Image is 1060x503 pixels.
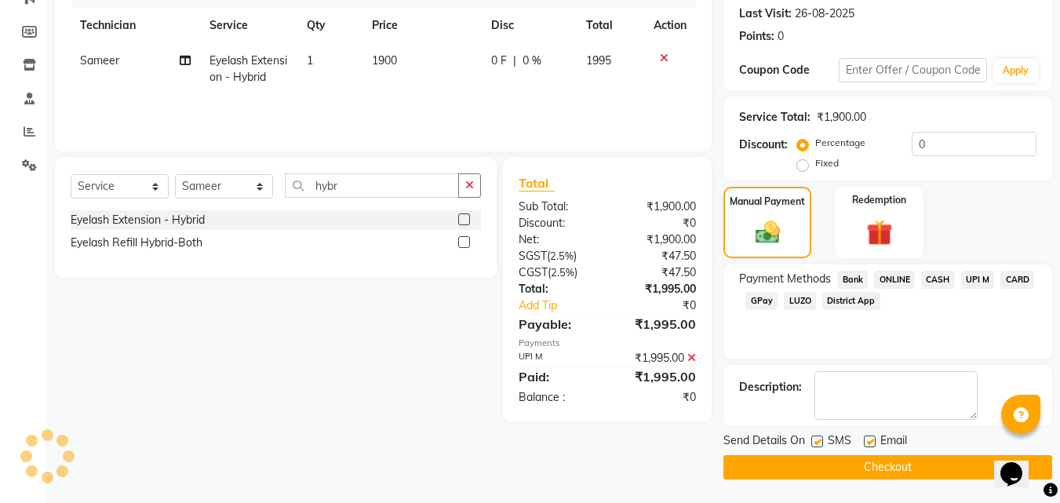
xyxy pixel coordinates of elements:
div: ₹1,995.00 [607,315,708,334]
span: Eyelash Extension - Hybrid [209,53,287,84]
iframe: chat widget [994,440,1044,487]
div: 0 [778,28,784,45]
div: ₹0 [625,297,708,314]
th: Technician [71,8,200,43]
div: ₹1,900.00 [607,199,708,215]
span: Total [519,175,555,191]
div: Points: [739,28,774,45]
div: Paid: [507,367,607,386]
th: Disc [482,8,577,43]
div: ₹1,900.00 [607,231,708,248]
div: Total: [507,281,607,297]
div: ( ) [507,248,607,264]
div: ₹1,995.00 [607,281,708,297]
div: Coupon Code [739,62,838,78]
span: 1995 [586,53,611,67]
span: GPay [745,292,778,310]
label: Percentage [815,136,865,150]
div: Eyelash Refill Hybrid-Both [71,235,202,251]
span: SGST [519,249,547,263]
th: Action [644,8,696,43]
button: Checkout [723,455,1052,479]
span: 1900 [372,53,397,67]
span: 0 F [491,53,507,69]
input: Search or Scan [285,173,459,198]
th: Total [577,8,644,43]
span: ONLINE [874,271,915,289]
div: ₹47.50 [607,248,708,264]
div: ₹0 [607,389,708,406]
div: Sub Total: [507,199,607,215]
input: Enter Offer / Coupon Code [839,58,987,82]
div: Discount: [507,215,607,231]
div: Payable: [507,315,607,334]
div: Last Visit: [739,5,792,22]
img: _gift.svg [858,217,901,249]
span: Send Details On [723,432,805,452]
span: LUZO [784,292,816,310]
th: Service [200,8,297,43]
th: Price [362,8,482,43]
div: Balance : [507,389,607,406]
label: Manual Payment [730,195,805,209]
span: Email [880,432,907,452]
div: ₹47.50 [607,264,708,281]
span: Bank [837,271,868,289]
div: Payments [519,337,696,350]
div: Eyelash Extension - Hybrid [71,212,205,228]
div: Discount: [739,137,788,153]
label: Fixed [815,156,839,170]
span: 1 [307,53,313,67]
span: CARD [1000,271,1034,289]
span: Sameer [80,53,119,67]
span: CASH [921,271,955,289]
div: ₹1,995.00 [607,367,708,386]
span: 0 % [523,53,541,69]
div: ₹0 [607,215,708,231]
div: Net: [507,231,607,248]
span: | [513,53,516,69]
div: ( ) [507,264,607,281]
label: Redemption [852,193,906,207]
img: _cash.svg [748,218,788,246]
span: 2.5% [551,266,574,279]
span: SMS [828,432,851,452]
span: 2.5% [550,250,574,262]
span: Payment Methods [739,271,831,287]
button: Apply [993,59,1038,82]
div: Description: [739,379,802,395]
div: 26-08-2025 [795,5,854,22]
div: ₹1,995.00 [607,350,708,366]
div: Service Total: [739,109,810,126]
span: District App [822,292,880,310]
div: ₹1,900.00 [817,109,866,126]
th: Qty [297,8,362,43]
span: UPI M [961,271,995,289]
div: UPI M [507,350,607,366]
span: CGST [519,265,548,279]
a: Add Tip [507,297,624,314]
